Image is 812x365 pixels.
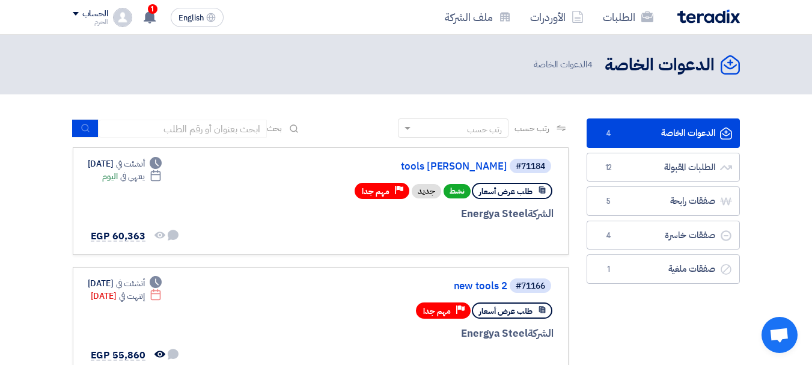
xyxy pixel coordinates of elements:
span: 1 [602,263,616,275]
div: #71184 [516,162,545,171]
img: profile_test.png [113,8,132,27]
div: [DATE] [88,158,162,170]
span: أنشئت في [116,158,145,170]
span: أنشئت في [116,277,145,290]
div: اليوم [102,170,162,183]
a: new tools 2 [267,281,507,292]
span: إنتهت في [119,290,145,302]
a: الدعوات الخاصة4 [587,118,740,148]
span: 4 [602,230,616,242]
div: رتب حسب [467,123,502,136]
span: 12 [602,162,616,174]
span: مهم جدا [423,305,451,317]
img: Teradix logo [677,10,740,23]
div: Energya Steel [264,206,554,222]
span: 4 [602,127,616,140]
button: English [171,8,224,27]
a: الطلبات [593,3,663,31]
input: ابحث بعنوان أو رقم الطلب [99,120,267,138]
span: 5 [602,195,616,207]
a: الأوردرات [520,3,593,31]
span: الشركة [528,206,554,221]
a: الطلبات المقبولة12 [587,153,740,182]
div: [DATE] [91,290,162,302]
a: صفقات خاسرة4 [587,221,740,250]
div: #71166 [516,282,545,290]
div: جديد [412,184,441,198]
div: Energya Steel [264,326,554,342]
a: Open chat [762,317,798,353]
a: صفقات ملغية1 [587,254,740,284]
div: الحرم [73,19,108,25]
span: الشركة [528,326,554,341]
span: 4 [587,58,593,71]
span: EGP 60,363 [91,229,145,244]
span: English [179,14,204,22]
a: tools [PERSON_NAME] [267,161,507,172]
span: 1 [148,4,157,14]
span: طلب عرض أسعار [479,186,533,197]
span: نشط [444,184,471,198]
span: الدعوات الخاصة [534,58,595,72]
div: [DATE] [88,277,162,290]
span: ينتهي في [120,170,145,183]
div: الحساب [82,9,108,19]
span: طلب عرض أسعار [479,305,533,317]
a: صفقات رابحة5 [587,186,740,216]
span: مهم جدا [362,186,389,197]
span: بحث [267,122,282,135]
a: ملف الشركة [435,3,520,31]
span: رتب حسب [514,122,549,135]
span: EGP 55,860 [91,348,145,363]
h2: الدعوات الخاصة [605,54,715,77]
